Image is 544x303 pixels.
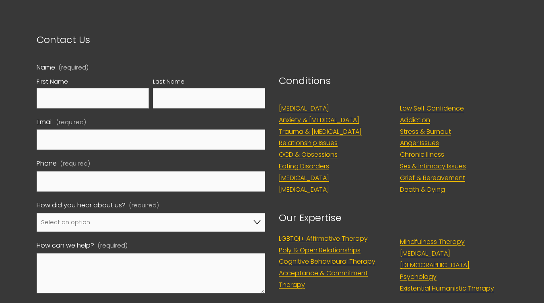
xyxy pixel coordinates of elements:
a: Relationship Issues [279,137,338,149]
div: Last Name [153,77,265,88]
a: Chronic Illness [400,149,444,161]
span: How can we help? [37,240,94,252]
a: Cognitive Behavioural Therapy [279,256,375,268]
a: [DEMOGRAPHIC_DATA] Psychology [400,260,507,283]
a: Anger Issues [400,137,439,149]
a: [MEDICAL_DATA] [279,184,329,196]
span: (required) [59,65,89,70]
a: [MEDICAL_DATA] [400,248,450,260]
a: Poly & Open Relationships [279,245,361,256]
a: Trauma & [MEDICAL_DATA] [279,126,362,138]
a: [MEDICAL_DATA] [279,103,329,115]
div: First Name [37,77,149,88]
p: Contact Us [37,31,265,48]
span: Email [37,117,53,128]
a: Stress & Burnout [400,126,451,138]
span: (required) [98,241,128,251]
select: How did you hear about us? [37,213,265,232]
span: Phone [37,158,57,170]
a: LGBTQI+ Affirmative Therapy [279,233,368,245]
a: Acceptance & Commitment Therapy [279,268,386,291]
span: (required) [129,201,159,211]
span: Name [37,62,55,74]
p: Conditions [279,72,507,89]
a: Low Self Confidence [400,103,464,115]
a: Mindfulness Therapy [400,236,465,248]
span: (required) [60,159,90,169]
a: Addiction [400,115,430,126]
a: Death & Dying [400,184,445,196]
a: [MEDICAL_DATA] [279,172,329,184]
span: (required) [56,117,86,128]
a: Sex & Intimacy Issues [400,161,466,172]
a: Existential Humanistic Therapy [400,283,494,295]
a: Grief & Bereavement [400,172,465,184]
p: Our Expertise [279,209,386,226]
a: Anxiety & [MEDICAL_DATA] [279,115,359,126]
span: How did you hear about us? [37,200,126,211]
a: OCD & Obsessions [279,149,338,161]
a: Eating Disorders [279,161,329,172]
